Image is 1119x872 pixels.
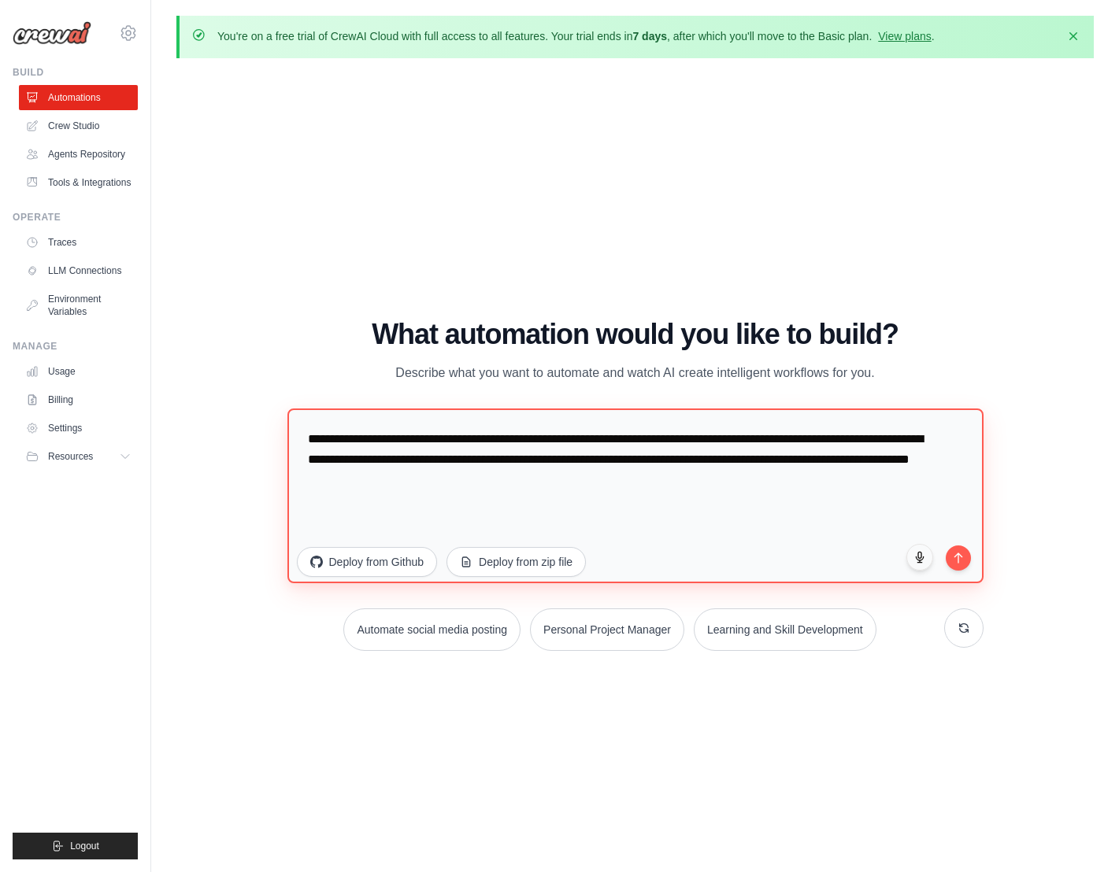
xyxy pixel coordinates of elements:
[19,170,138,195] a: Tools & Integrations
[19,142,138,167] a: Agents Repository
[19,416,138,441] a: Settings
[19,113,138,139] a: Crew Studio
[287,319,984,350] h1: What automation would you like to build?
[13,340,138,353] div: Manage
[13,833,138,859] button: Logout
[371,363,900,383] p: Describe what you want to automate and watch AI create intelligent workflows for you.
[19,286,138,324] a: Environment Variables
[19,230,138,255] a: Traces
[19,258,138,283] a: LLM Connections
[13,21,91,45] img: Logo
[19,387,138,412] a: Billing
[878,30,931,42] a: View plans
[19,444,138,469] button: Resources
[694,608,876,651] button: Learning and Skill Development
[446,547,586,577] button: Deploy from zip file
[19,85,138,110] a: Automations
[297,547,438,577] button: Deploy from Github
[1040,796,1119,872] iframe: Chat Widget
[632,30,667,42] strong: 7 days
[217,28,935,44] p: You're on a free trial of CrewAI Cloud with full access to all features. Your trial ends in , aft...
[343,608,521,651] button: Automate social media posting
[13,66,138,79] div: Build
[70,840,99,852] span: Logout
[48,450,93,463] span: Resources
[530,608,684,651] button: Personal Project Manager
[19,359,138,384] a: Usage
[13,211,138,224] div: Operate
